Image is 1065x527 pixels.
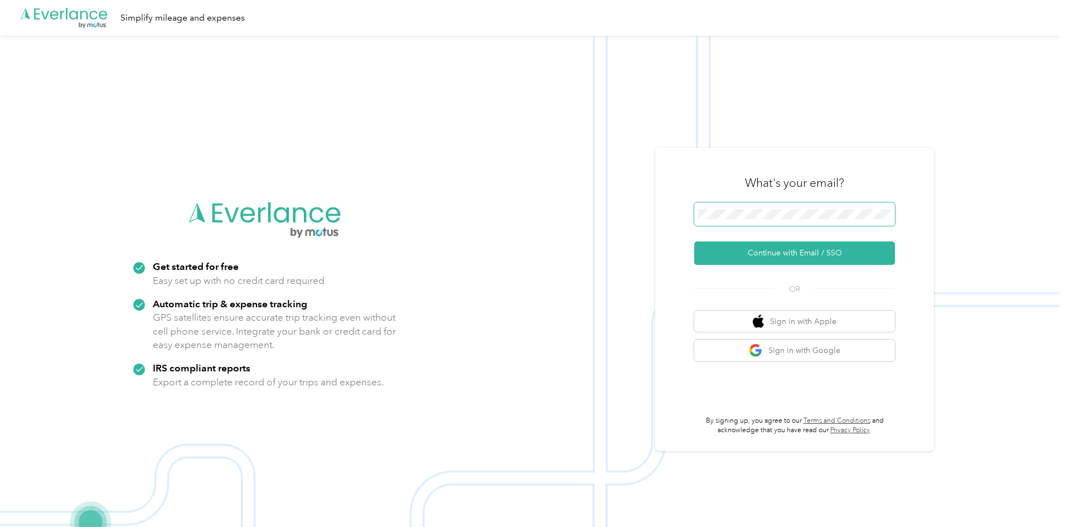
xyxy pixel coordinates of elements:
[694,340,895,361] button: google logoSign in with Google
[153,260,239,272] strong: Get started for free
[153,362,250,374] strong: IRS compliant reports
[775,283,814,295] span: OR
[749,344,763,357] img: google logo
[153,375,384,389] p: Export a complete record of your trips and expenses.
[120,11,245,25] div: Simplify mileage and expenses
[753,315,764,328] img: apple logo
[803,417,870,425] a: Terms and Conditions
[153,298,307,310] strong: Automatic trip & expense tracking
[694,311,895,332] button: apple logoSign in with Apple
[153,311,396,352] p: GPS satellites ensure accurate trip tracking even without cell phone service. Integrate your bank...
[745,175,844,191] h3: What's your email?
[830,426,870,434] a: Privacy Policy
[153,274,325,288] p: Easy set up with no credit card required
[694,416,895,436] p: By signing up, you agree to our and acknowledge that you have read our .
[694,241,895,265] button: Continue with Email / SSO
